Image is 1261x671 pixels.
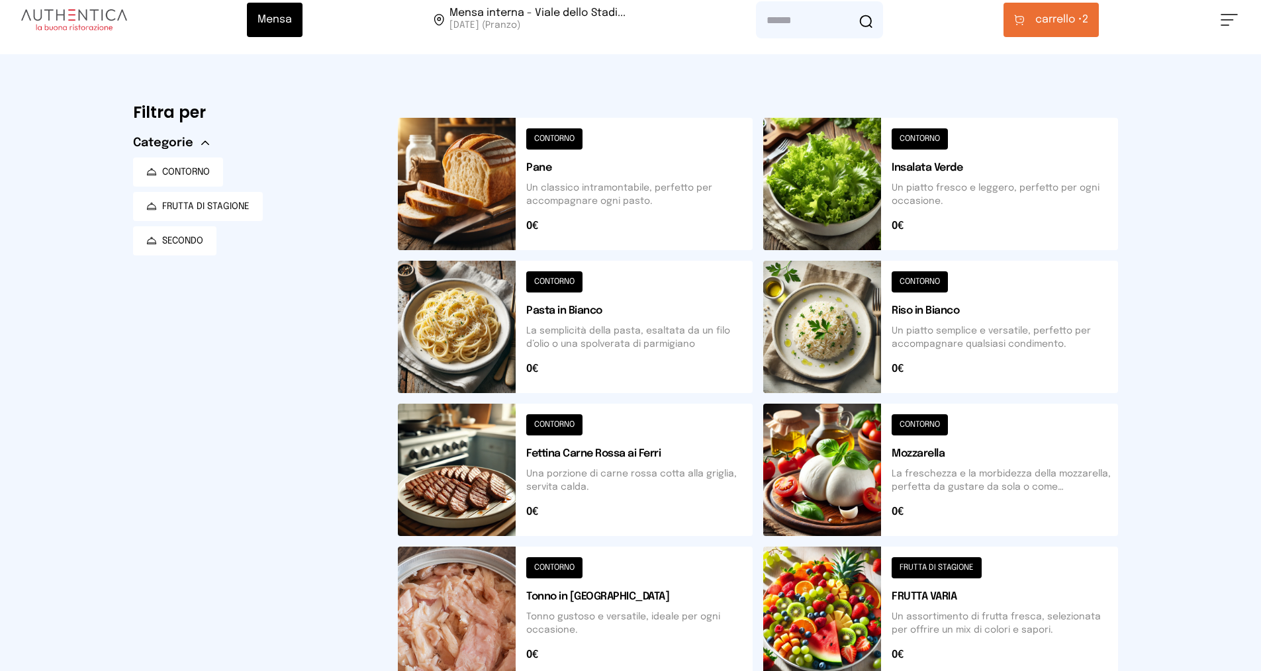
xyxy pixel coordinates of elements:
button: carrello •2 [1004,3,1099,37]
img: logo.8f33a47.png [21,9,127,30]
span: CONTORNO [162,165,210,179]
span: Categorie [133,134,193,152]
button: Categorie [133,134,209,152]
span: FRUTTA DI STAGIONE [162,200,250,213]
h6: Filtra per [133,102,377,123]
span: Viale dello Stadio, 77, 05100 Terni TR, Italia [449,8,626,32]
button: Mensa [247,3,303,37]
span: 2 [1035,12,1088,28]
button: CONTORNO [133,157,223,187]
span: carrello • [1035,12,1082,28]
button: FRUTTA DI STAGIONE [133,192,263,221]
span: [DATE] (Pranzo) [449,19,626,32]
span: SECONDO [162,234,203,247]
button: SECONDO [133,226,216,255]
